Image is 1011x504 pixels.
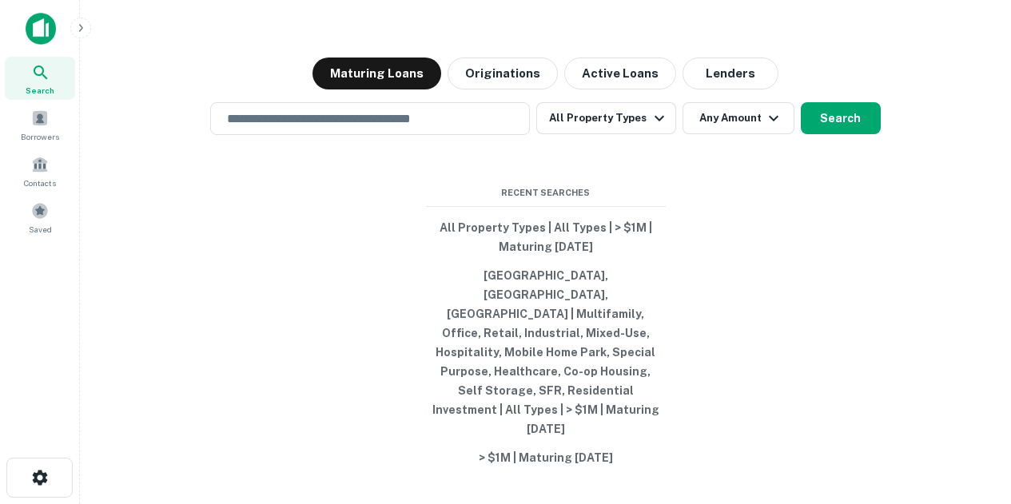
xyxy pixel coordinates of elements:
[5,103,75,146] a: Borrowers
[5,196,75,239] a: Saved
[536,102,675,134] button: All Property Types
[564,58,676,89] button: Active Loans
[426,261,666,443] button: [GEOGRAPHIC_DATA], [GEOGRAPHIC_DATA], [GEOGRAPHIC_DATA] | Multifamily, Office, Retail, Industrial...
[24,177,56,189] span: Contacts
[21,130,59,143] span: Borrowers
[683,102,794,134] button: Any Amount
[26,13,56,45] img: capitalize-icon.png
[426,213,666,261] button: All Property Types | All Types | > $1M | Maturing [DATE]
[29,223,52,236] span: Saved
[801,102,881,134] button: Search
[448,58,558,89] button: Originations
[426,443,666,472] button: > $1M | Maturing [DATE]
[931,376,1011,453] iframe: Chat Widget
[5,149,75,192] a: Contacts
[26,84,54,97] span: Search
[683,58,778,89] button: Lenders
[5,57,75,100] a: Search
[312,58,441,89] button: Maturing Loans
[426,186,666,200] span: Recent Searches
